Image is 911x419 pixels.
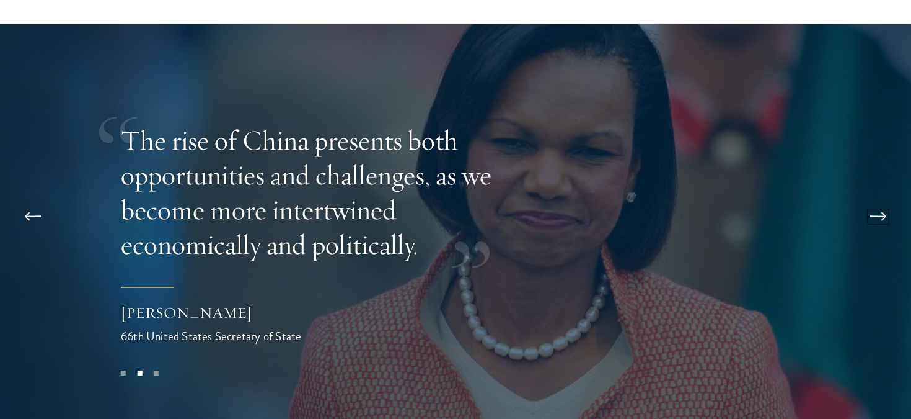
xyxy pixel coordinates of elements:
button: 3 of 3 [148,365,164,381]
button: 2 of 3 [131,365,147,381]
div: [PERSON_NAME] [121,302,369,323]
p: The rise of China presents both opportunities and challenges, as we become more intertwined econo... [121,123,524,262]
div: 66th United States Secretary of State [121,327,369,345]
button: 1 of 3 [115,365,131,381]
